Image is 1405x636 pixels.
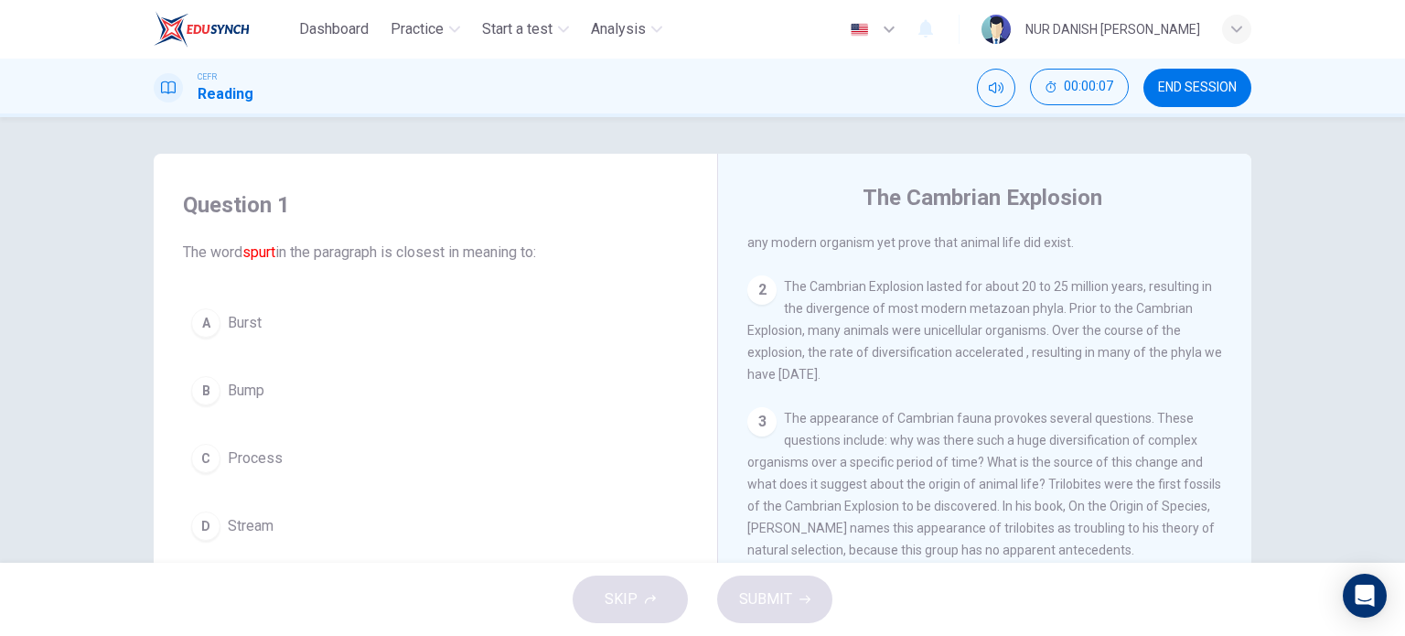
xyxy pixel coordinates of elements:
h4: The Cambrian Explosion [863,183,1102,212]
button: BBump [183,368,688,414]
button: ABurst [183,300,688,346]
span: Dashboard [299,18,369,40]
a: EduSynch logo [154,11,292,48]
button: CProcess [183,436,688,481]
span: END SESSION [1158,81,1237,95]
img: Profile picture [981,15,1011,44]
h1: Reading [198,83,253,105]
span: The Cambrian Explosion lasted for about 20 to 25 million years, resulting in the divergence of mo... [747,279,1222,382]
div: 3 [747,407,777,437]
img: en [848,23,871,37]
img: EduSynch logo [154,11,250,48]
span: 00:00:07 [1064,80,1113,94]
span: Start a test [482,18,552,40]
button: Start a test [475,13,576,46]
div: 2 [747,275,777,305]
div: Open Intercom Messenger [1343,574,1387,618]
font: spurt [242,243,275,261]
div: D [191,512,220,541]
span: Stream [228,515,273,537]
div: B [191,376,220,405]
button: 00:00:07 [1030,69,1129,105]
span: Practice [391,18,444,40]
button: Dashboard [292,13,376,46]
div: A [191,308,220,338]
h4: Question 1 [183,190,688,220]
span: CEFR [198,70,217,83]
span: Analysis [591,18,646,40]
div: C [191,444,220,473]
span: Bump [228,380,264,402]
button: Practice [383,13,467,46]
div: Hide [1030,69,1129,107]
button: END SESSION [1143,69,1251,107]
span: The word in the paragraph is closest in meaning to: [183,242,688,264]
span: Process [228,447,283,469]
button: Analysis [584,13,670,46]
button: DStream [183,503,688,549]
div: NUR DANISH [PERSON_NAME] [1025,18,1200,40]
span: Burst [228,312,262,334]
span: The appearance of Cambrian fauna provokes several questions. These questions include: why was the... [747,411,1221,557]
div: Mute [977,69,1015,107]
